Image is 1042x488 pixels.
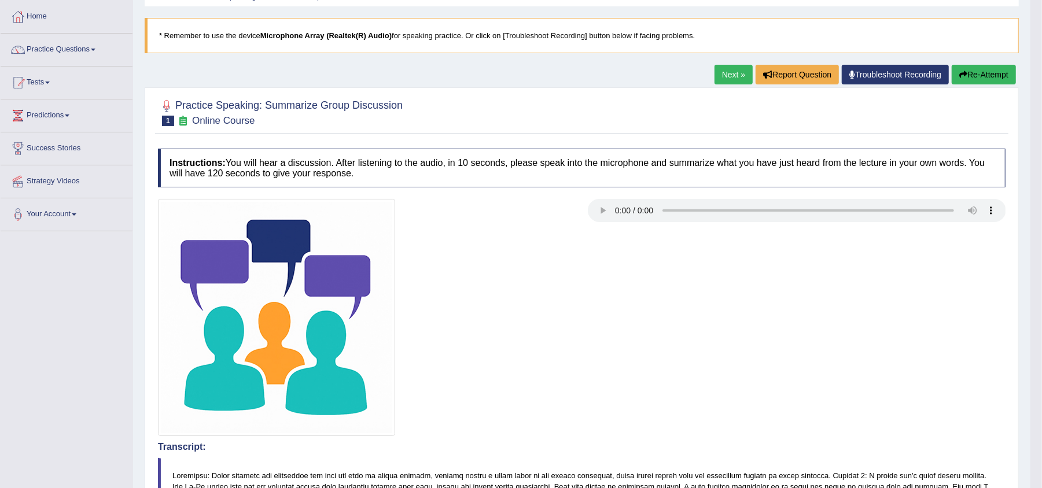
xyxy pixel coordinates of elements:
small: Online Course [192,115,255,126]
small: Exam occurring question [177,116,189,127]
a: Practice Questions [1,34,132,62]
h2: Practice Speaking: Summarize Group Discussion [158,97,403,126]
span: 1 [162,116,174,126]
blockquote: * Remember to use the device for speaking practice. Or click on [Troubleshoot Recording] button b... [145,18,1019,53]
a: Success Stories [1,132,132,161]
h4: Transcript: [158,442,1006,452]
a: Your Account [1,198,132,227]
a: Troubleshoot Recording [842,65,949,84]
a: Predictions [1,99,132,128]
a: Tests [1,66,132,95]
b: Instructions: [170,158,226,168]
a: Next » [715,65,753,84]
a: Strategy Videos [1,165,132,194]
a: Home [1,1,132,29]
b: Microphone Array (Realtek(R) Audio) [260,31,392,40]
h4: You will hear a discussion. After listening to the audio, in 10 seconds, please speak into the mi... [158,149,1006,187]
button: Report Question [756,65,839,84]
button: Re-Attempt [952,65,1016,84]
